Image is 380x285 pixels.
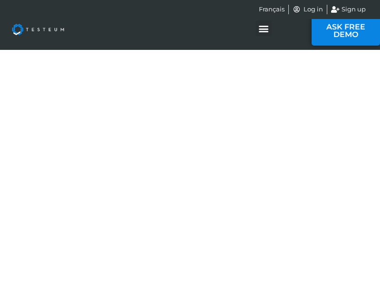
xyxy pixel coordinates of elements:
[256,20,272,36] div: Menu Toggle
[301,5,323,14] span: Log in
[326,23,366,38] span: ASK FREE DEMO
[293,5,323,14] a: Log in
[259,5,285,14] a: Français
[312,16,380,46] a: ASK FREE DEMO
[339,5,366,14] span: Sign up
[331,5,366,14] a: Sign up
[5,17,71,42] img: Testeum Logo - Application crowdtesting platform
